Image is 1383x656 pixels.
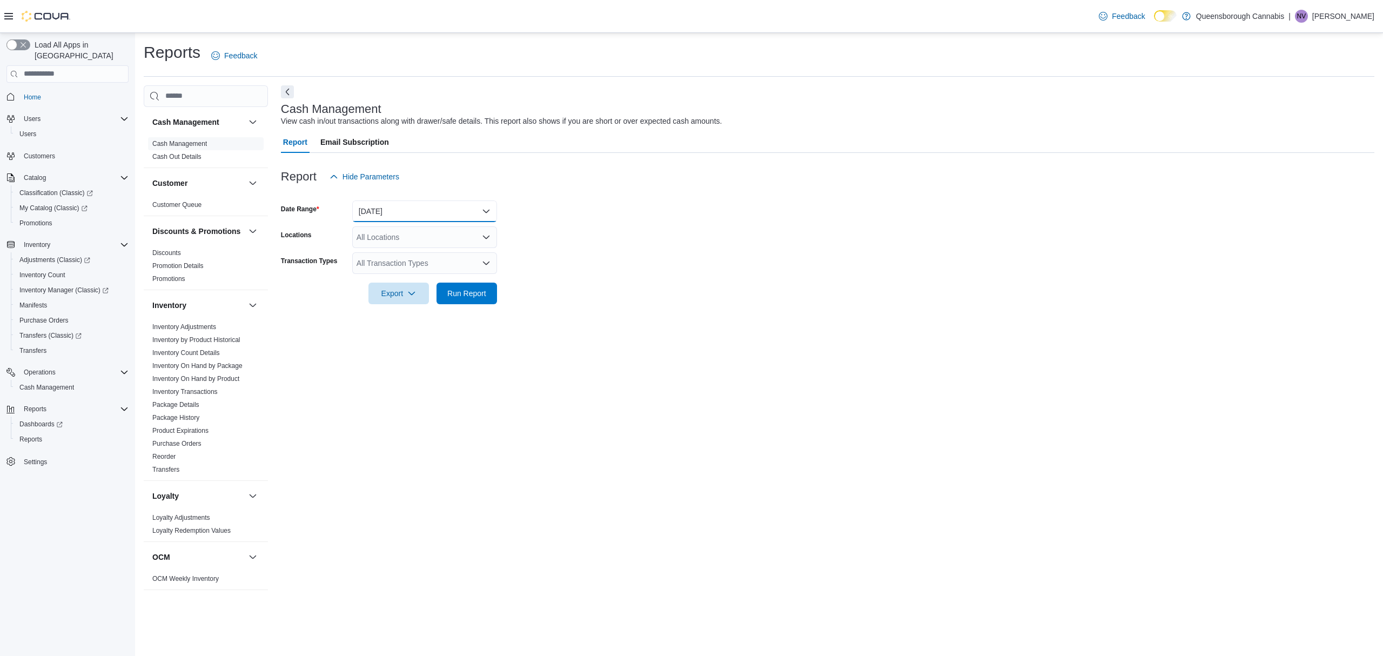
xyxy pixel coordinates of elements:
[343,171,399,182] span: Hide Parameters
[207,45,261,66] a: Feedback
[152,388,218,396] a: Inventory Transactions
[152,362,243,370] a: Inventory On Hand by Package
[19,286,109,294] span: Inventory Manager (Classic)
[19,149,129,163] span: Customers
[15,128,129,140] span: Users
[152,527,231,534] a: Loyalty Redemption Values
[152,300,186,311] h3: Inventory
[152,152,202,161] span: Cash Out Details
[152,374,239,383] span: Inventory On Hand by Product
[325,166,404,188] button: Hide Parameters
[15,314,129,327] span: Purchase Orders
[19,204,88,212] span: My Catalog (Classic)
[15,433,129,446] span: Reports
[152,427,209,434] a: Product Expirations
[19,219,52,227] span: Promotions
[246,490,259,503] button: Loyalty
[152,226,240,237] h3: Discounts & Promotions
[152,440,202,447] a: Purchase Orders
[19,454,129,468] span: Settings
[144,572,268,590] div: OCM
[1288,10,1291,23] p: |
[19,366,60,379] button: Operations
[144,198,268,216] div: Customer
[15,202,129,215] span: My Catalog (Classic)
[246,599,259,612] button: Pricing
[152,300,244,311] button: Inventory
[2,401,133,417] button: Reports
[19,383,74,392] span: Cash Management
[281,231,312,239] label: Locations
[15,314,73,327] a: Purchase Orders
[352,200,497,222] button: [DATE]
[246,116,259,129] button: Cash Management
[152,249,181,257] a: Discounts
[19,238,129,251] span: Inventory
[1154,10,1177,22] input: Dark Mode
[19,403,51,416] button: Reports
[246,299,259,312] button: Inventory
[11,417,133,432] a: Dashboards
[11,298,133,313] button: Manifests
[152,552,244,563] button: OCM
[19,366,129,379] span: Operations
[19,331,82,340] span: Transfers (Classic)
[2,170,133,185] button: Catalog
[15,418,67,431] a: Dashboards
[144,320,268,480] div: Inventory
[152,465,179,474] span: Transfers
[152,336,240,344] span: Inventory by Product Historical
[15,128,41,140] a: Users
[246,551,259,564] button: OCM
[19,403,129,416] span: Reports
[1297,10,1306,23] span: NV
[152,575,219,583] a: OCM Weekly Inventory
[24,93,41,102] span: Home
[144,137,268,168] div: Cash Management
[152,426,209,435] span: Product Expirations
[11,313,133,328] button: Purchase Orders
[24,240,50,249] span: Inventory
[437,283,497,304] button: Run Report
[283,131,307,153] span: Report
[281,85,294,98] button: Next
[1095,5,1149,27] a: Feedback
[152,117,219,128] h3: Cash Management
[19,301,47,310] span: Manifests
[19,171,129,184] span: Catalog
[152,453,176,460] a: Reorder
[24,173,46,182] span: Catalog
[152,466,179,473] a: Transfers
[152,323,216,331] span: Inventory Adjustments
[19,130,36,138] span: Users
[152,153,202,160] a: Cash Out Details
[375,283,422,304] span: Export
[15,418,129,431] span: Dashboards
[30,39,129,61] span: Load All Apps in [GEOGRAPHIC_DATA]
[281,170,317,183] h3: Report
[6,85,129,498] nav: Complex example
[11,200,133,216] a: My Catalog (Classic)
[152,414,199,421] a: Package History
[246,225,259,238] button: Discounts & Promotions
[152,491,244,501] button: Loyalty
[15,381,78,394] a: Cash Management
[19,189,93,197] span: Classification (Classic)
[152,336,240,344] a: Inventory by Product Historical
[19,316,69,325] span: Purchase Orders
[281,116,722,127] div: View cash in/out transactions along with drawer/safe details. This report also shows if you are s...
[2,237,133,252] button: Inventory
[19,112,129,125] span: Users
[19,90,129,104] span: Home
[15,299,129,312] span: Manifests
[15,202,92,215] a: My Catalog (Classic)
[15,269,129,282] span: Inventory Count
[281,103,381,116] h3: Cash Management
[281,205,319,213] label: Date Range
[152,349,220,357] a: Inventory Count Details
[2,89,133,105] button: Home
[152,139,207,148] span: Cash Management
[152,117,244,128] button: Cash Management
[152,140,207,148] a: Cash Management
[19,271,65,279] span: Inventory Count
